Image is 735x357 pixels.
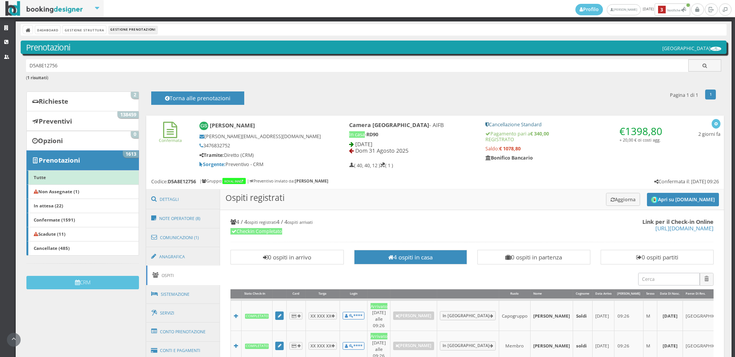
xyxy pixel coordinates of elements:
[531,300,573,331] td: [PERSON_NAME]
[151,91,244,105] button: Torna alle prenotazioni
[358,254,463,261] h3: 4 ospiti in casa
[34,188,79,194] b: Non Assegnate (1)
[26,227,139,241] a: Scadute (11)
[26,241,139,256] a: Cancellate (485)
[710,47,721,51] img: ea773b7e7d3611ed9c9d0608f5526cb6.png
[26,199,139,213] a: In attesa (22)
[245,344,269,349] b: Completato
[220,189,724,210] h3: Ospiti registrati
[614,289,643,299] div: [PERSON_NAME]
[199,179,247,184] h6: | Gruppo:
[349,121,429,129] b: Camera [GEOGRAPHIC_DATA]
[26,42,722,52] h3: Prenotazioni
[34,217,75,223] b: Confermate (1591)
[168,178,196,185] b: D5A8E12756
[655,225,714,232] a: [URL][DOMAIN_NAME]
[349,122,475,128] h4: - AIFB
[592,300,614,331] td: [DATE]
[146,247,220,267] a: Anagrafica
[485,146,666,152] h5: Saldo:
[146,284,220,304] a: Sistemazione
[619,137,661,143] small: + 20,00 € di costi agg.
[146,322,220,342] a: Conto Prenotazione
[604,254,710,261] h3: 0 ospiti partiti
[657,300,683,331] td: [DATE]
[287,219,313,225] small: ospiti arrivati
[242,289,272,299] div: Stato Check-In
[34,245,70,251] b: Cancellate (485)
[39,97,68,106] b: Richieste
[367,300,390,331] td: [DATE] alle 09:26
[573,289,592,299] div: Cognome
[34,174,46,180] b: Tutte
[247,219,276,225] small: ospiti registrati
[349,132,475,137] h5: -
[160,95,235,107] h4: Torna alle prenotazioni
[26,170,139,185] a: Tutte
[309,342,337,349] button: XX XXX XX
[355,140,372,148] span: [DATE]
[366,131,378,138] b: RD90
[199,161,225,168] b: Sorgente:
[295,178,328,184] b: [PERSON_NAME]
[109,26,157,34] li: Gestione Prenotazioni
[638,273,700,285] input: Cerca
[146,209,220,228] a: Note Operatore (8)
[210,122,255,129] b: [PERSON_NAME]
[349,163,393,168] h5: ( 40, 40, 12 ) ( 1 )
[481,254,586,261] h3: 0 ospiti in partenza
[593,289,614,299] div: Data Arrivo
[245,314,269,319] b: Completato
[247,179,328,184] h6: | Preventivo inviato da:
[26,150,139,170] a: Prenotazioni 1613
[146,303,220,323] a: Servizi
[683,300,732,331] td: [GEOGRAPHIC_DATA]
[234,254,340,261] h3: 0 ospiti in arrivo
[26,213,139,227] a: Confermate (1591)
[199,122,208,130] img: Giuliano Soldi
[131,131,139,138] span: 0
[27,75,47,80] b: 1 risultati
[643,300,657,331] td: M
[146,228,220,248] a: Comunicazioni (1)
[199,152,224,158] b: Tramite:
[440,341,496,350] a: In [GEOGRAPHIC_DATA]
[5,1,83,16] img: BookingDesigner.com
[224,179,245,183] a: royal inn
[683,289,732,299] div: Paese di Res.
[705,90,716,99] a: 1
[26,276,139,289] button: CRM
[355,147,408,154] span: Dom 31 Agosto 2025
[575,3,691,16] span: [DATE]
[658,6,666,14] b: 3
[657,289,683,299] div: Data di Nasc.
[35,26,60,34] a: Dashboard
[393,311,434,320] a: [PERSON_NAME]
[349,131,365,138] span: In casa
[573,300,593,331] td: Soldi
[651,196,658,203] img: circle_logo_thumb.png
[647,193,719,206] button: Apri su [DOMAIN_NAME]
[146,189,220,209] a: Dettagli
[26,184,139,199] a: Non Assegnate (1)
[575,4,603,15] a: Profilo
[531,289,573,299] div: Nome
[499,300,530,331] td: Capogruppo
[26,59,689,72] input: Ricerca cliente - (inserisci il codice, il nome, il cognome, il numero di telefono o la mail)
[485,122,666,127] h5: Cancellazione Standard
[123,151,139,158] span: 1613
[38,136,63,145] b: Opzioni
[230,228,282,235] span: Checkin Completato
[199,161,323,167] h5: Preventivo - CRM
[34,231,65,237] b: Scadute (11)
[530,130,549,137] strong: € 340,00
[606,193,640,205] button: Aggiorna
[306,289,340,299] div: Targa
[625,124,662,138] span: 1398,80
[485,131,666,142] h5: Pagamento pari a REGISTRATO
[698,131,720,137] h5: 2 giorni fa
[199,134,323,139] h5: [PERSON_NAME][EMAIL_ADDRESS][DOMAIN_NAME]
[39,117,72,126] b: Preventivi
[199,152,323,158] h5: Diretto (CRM)
[230,218,714,225] h4: 4 / 4 4 / 4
